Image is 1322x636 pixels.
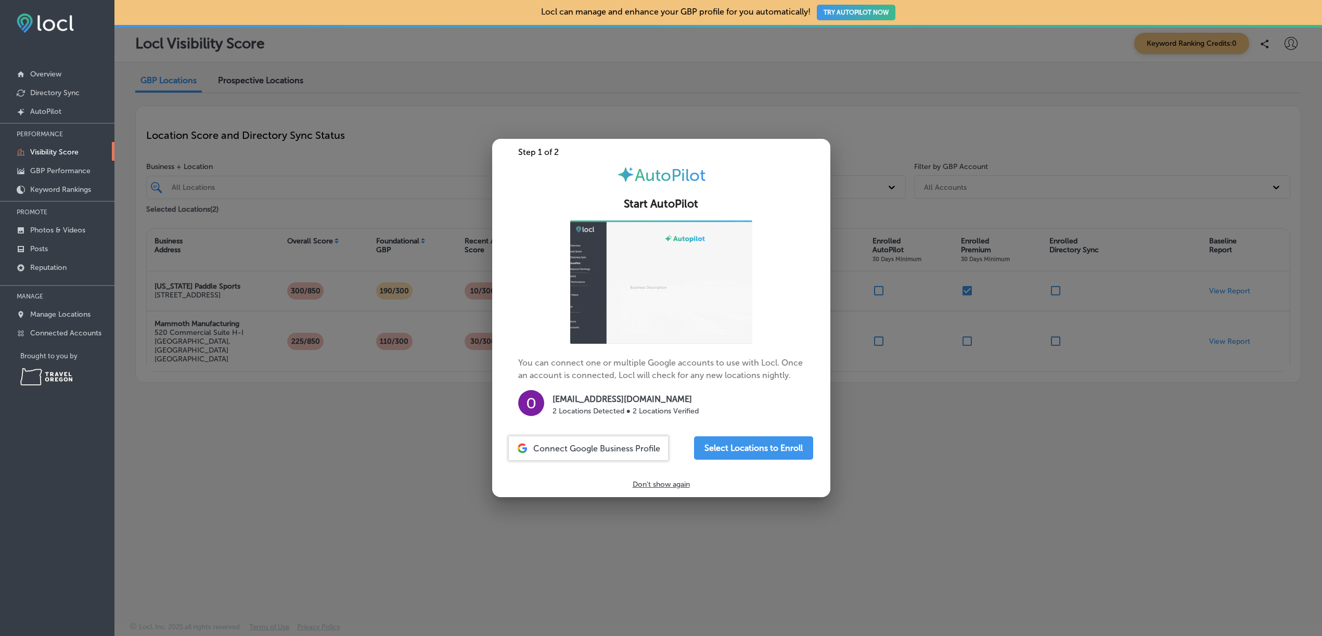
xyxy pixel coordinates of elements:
p: Visibility Score [30,148,79,157]
p: Manage Locations [30,310,91,319]
p: Don't show again [633,480,690,489]
img: fda3e92497d09a02dc62c9cd864e3231.png [17,14,74,33]
p: Connected Accounts [30,329,101,338]
img: autopilot-icon [617,165,635,184]
img: Travel Oregon [20,368,72,385]
button: Select Locations to Enroll [694,436,813,460]
p: 2 Locations Detected ● 2 Locations Verified [553,406,699,417]
p: [EMAIL_ADDRESS][DOMAIN_NAME] [553,393,699,406]
img: ap-gif [570,220,752,344]
p: AutoPilot [30,107,61,116]
p: Photos & Videos [30,226,85,235]
span: AutoPilot [635,165,705,185]
p: Reputation [30,263,67,272]
h2: Start AutoPilot [505,198,818,211]
p: Brought to you by [20,352,114,360]
p: Directory Sync [30,88,80,97]
p: Posts [30,244,48,253]
p: Overview [30,70,61,79]
div: Step 1 of 2 [492,147,830,157]
p: You can connect one or multiple Google accounts to use with Locl. Once an account is connected, L... [518,220,804,420]
p: Keyword Rankings [30,185,91,194]
p: GBP Performance [30,166,91,175]
button: TRY AUTOPILOT NOW [817,5,895,20]
span: Connect Google Business Profile [533,444,660,453]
